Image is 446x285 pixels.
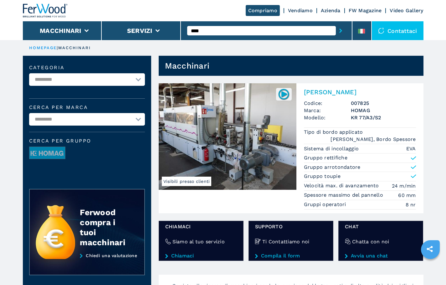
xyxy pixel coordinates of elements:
p: Sistema di incollaggio [304,145,361,152]
span: Supporto [255,223,327,230]
em: 24 m/min [392,182,416,189]
p: Gruppo toupie [304,173,341,180]
div: Contattaci [372,21,423,40]
a: Chiedi una valutazione [29,253,145,276]
iframe: Chat [419,257,441,280]
p: Gruppi operatori [304,201,348,208]
img: 007825 [278,88,290,100]
img: Bordatrice Singola HOMAG KR 77/A3/S2 [159,83,296,190]
img: Ferwood [23,4,68,18]
img: Contattaci [378,28,384,34]
h3: 007825 [351,100,416,107]
h3: HOMAG [351,107,416,114]
h4: Siamo al tuo servizio [172,238,225,245]
a: HOMEPAGE [29,45,57,50]
p: Velocità max. di avanzamento [304,182,381,189]
em: EVA [406,145,416,152]
img: Ti Contattiamo noi [255,239,261,244]
p: Spessore massimo del pannello [304,192,385,199]
em: 60 mm [398,192,416,199]
img: Siamo al tuo servizio [165,239,171,244]
span: Modello: [304,114,351,121]
span: Cerca per Gruppo [29,138,145,143]
span: Codice: [304,100,351,107]
button: Macchinari [40,27,81,34]
a: sharethis [422,241,438,257]
p: macchinari [58,45,91,51]
a: Chiamaci [165,253,237,259]
span: | [57,45,58,50]
h4: Chatta con noi [352,238,389,245]
span: chat [345,223,417,230]
button: submit-button [336,23,346,38]
span: Visibili presso clienti [162,177,212,186]
a: Compriamo [246,5,280,16]
p: Gruppo arrotondatore [304,164,361,171]
h1: Macchinari [165,61,210,71]
button: Servizi [127,27,152,34]
h3: KR 77/A3/S2 [351,114,416,121]
em: [PERSON_NAME], Bordo Spessore [331,136,416,143]
p: Tipo di bordo applicato [304,129,365,136]
a: Azienda [321,8,341,13]
label: Cerca per marca [29,105,145,110]
h4: Ti Contattiamo noi [262,238,310,245]
a: Compila il form [255,253,327,259]
span: Chiamaci [165,223,237,230]
img: Chatta con noi [345,239,351,244]
label: Categoria [29,65,145,70]
h2: [PERSON_NAME] [304,88,416,96]
a: Video Gallery [390,8,423,13]
img: image [29,147,65,159]
a: Vendiamo [288,8,313,13]
a: Avvia una chat [345,253,417,259]
p: Gruppo rettifiche [304,154,347,161]
a: FW Magazine [349,8,382,13]
em: 8 nr [406,201,416,208]
div: Ferwood compra i tuoi macchinari [80,207,132,247]
a: Bordatrice Singola HOMAG KR 77/A3/S2Visibili presso clienti007825[PERSON_NAME]Codice:007825Marca:... [159,83,423,213]
span: Marca: [304,107,351,114]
